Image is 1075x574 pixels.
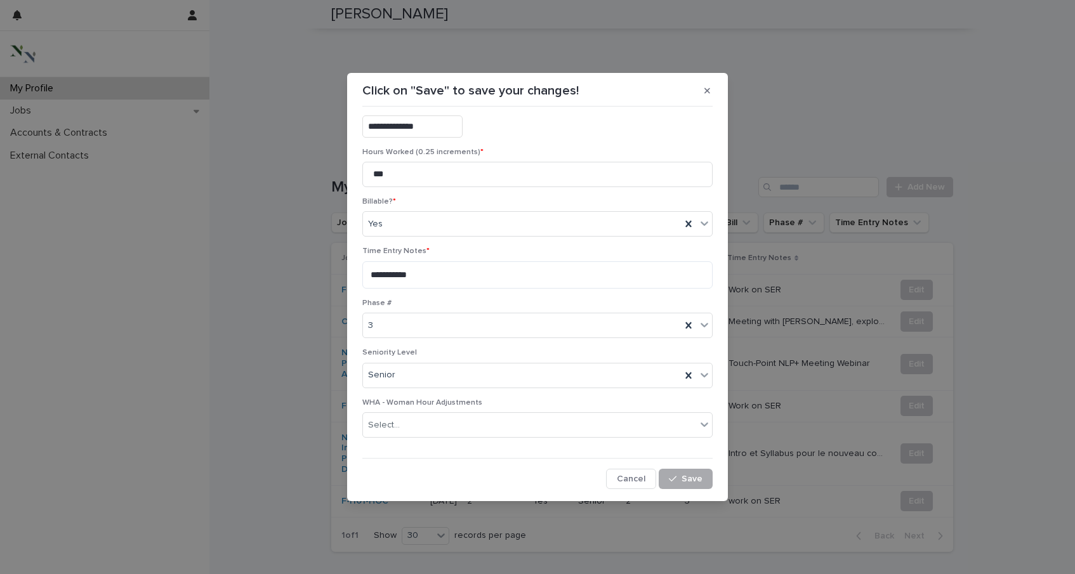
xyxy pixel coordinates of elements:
span: Yes [368,218,383,231]
span: Phase # [362,299,392,307]
button: Save [659,469,713,489]
p: Click on "Save" to save your changes! [362,83,579,98]
span: Billable? [362,198,396,205]
span: Save [682,474,702,483]
span: Senior [368,369,395,382]
span: Cancel [617,474,645,483]
span: 3 [368,319,373,332]
span: Time Entry Notes [362,247,430,255]
span: Seniority Level [362,349,417,356]
span: Hours Worked (0.25 increments) [362,148,484,156]
div: Select... [368,419,400,432]
button: Cancel [606,469,656,489]
span: WHA - Woman Hour Adjustments [362,399,482,407]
